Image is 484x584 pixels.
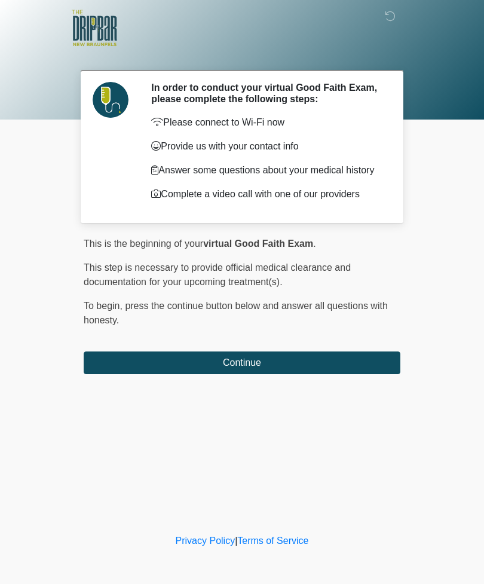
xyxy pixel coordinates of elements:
[72,9,117,48] img: The DRIPBaR - New Braunfels Logo
[151,82,382,105] h2: In order to conduct your virtual Good Faith Exam, please complete the following steps:
[84,351,400,374] button: Continue
[151,163,382,178] p: Answer some questions about your medical history
[176,536,235,546] a: Privacy Policy
[151,139,382,154] p: Provide us with your contact info
[313,239,315,249] span: .
[84,262,351,287] span: This step is necessary to provide official medical clearance and documentation for your upcoming ...
[237,536,308,546] a: Terms of Service
[151,115,382,130] p: Please connect to Wi-Fi now
[235,536,237,546] a: |
[84,301,125,311] span: To begin,
[84,239,203,249] span: This is the beginning of your
[93,82,128,118] img: Agent Avatar
[203,239,313,249] strong: virtual Good Faith Exam
[84,301,388,325] span: press the continue button below and answer all questions with honesty.
[151,187,382,201] p: Complete a video call with one of our providers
